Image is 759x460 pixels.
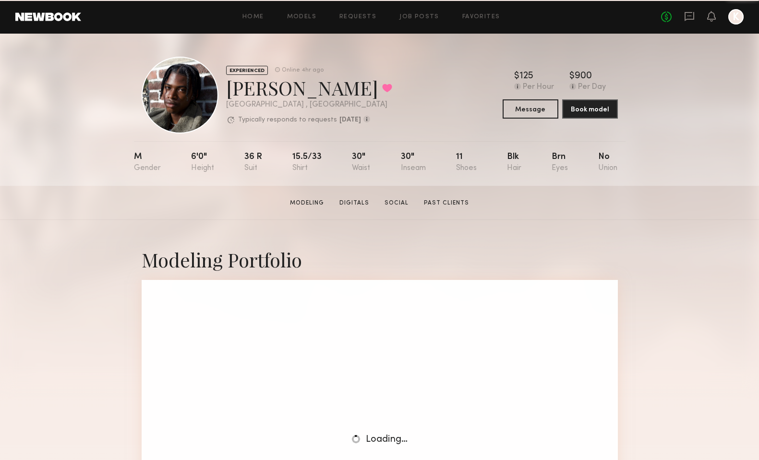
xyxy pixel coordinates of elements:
div: [PERSON_NAME] [226,75,392,100]
div: No [598,153,617,172]
div: 15.5/33 [292,153,322,172]
a: Digitals [336,199,373,207]
span: Loading… [366,435,408,444]
div: M [134,153,161,172]
a: Requests [339,14,376,20]
div: $ [569,72,575,81]
div: 11 [456,153,477,172]
div: Blk [507,153,521,172]
div: EXPERIENCED [226,66,268,75]
div: Per Day [578,83,606,92]
div: [GEOGRAPHIC_DATA] , [GEOGRAPHIC_DATA] [226,101,392,109]
a: Past Clients [420,199,473,207]
div: 6'0" [191,153,214,172]
div: Brn [552,153,568,172]
p: Typically responds to requests [238,117,337,123]
div: 125 [519,72,533,81]
a: Job Posts [399,14,439,20]
b: [DATE] [339,117,361,123]
div: Online 4hr ago [282,67,324,73]
a: Models [287,14,316,20]
button: Book model [562,99,618,119]
div: $ [514,72,519,81]
div: 900 [575,72,592,81]
div: Modeling Portfolio [142,247,618,272]
div: 30" [352,153,370,172]
a: Home [242,14,264,20]
a: K [728,9,744,24]
button: Message [503,99,558,119]
a: Favorites [462,14,500,20]
a: Modeling [286,199,328,207]
a: Social [381,199,412,207]
div: 36 r [244,153,262,172]
div: Per Hour [523,83,554,92]
div: 30" [401,153,426,172]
